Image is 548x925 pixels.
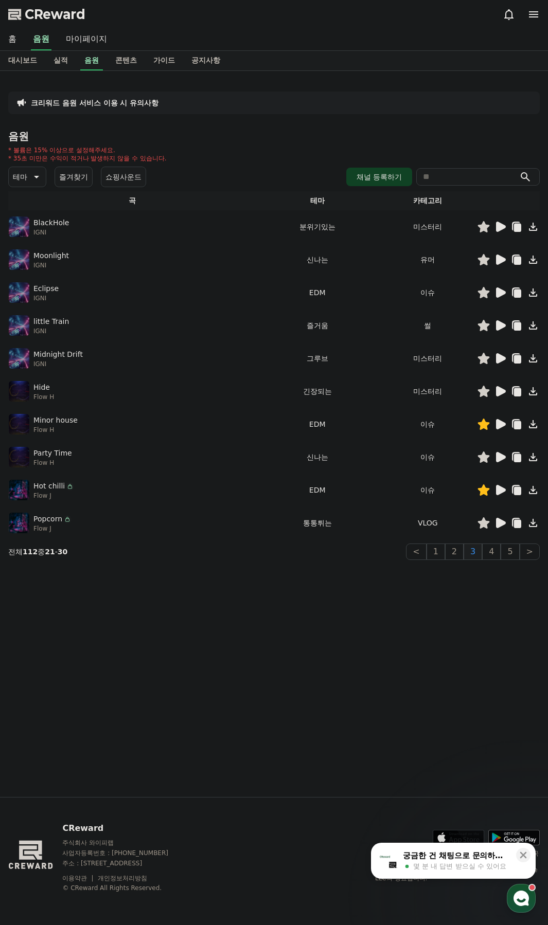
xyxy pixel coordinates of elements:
[520,543,540,560] button: >
[55,167,93,187] button: 즐겨찾기
[256,191,379,210] th: 테마
[33,524,72,533] p: Flow J
[9,381,29,402] img: music
[31,98,158,108] a: 크리워드 음원 서비스 이용 시 유의사항
[9,348,29,369] img: music
[33,492,74,500] p: Flow J
[62,822,188,835] p: CReward
[25,6,85,23] span: CReward
[9,447,29,467] img: music
[94,342,107,350] span: 대화
[33,349,83,360] p: Midnight Drift
[68,326,133,352] a: 대화
[45,51,76,70] a: 실적
[379,342,478,375] td: 미스터리
[445,543,464,560] button: 2
[256,506,379,539] td: 통통튀는
[58,29,115,50] a: 마이페이지
[33,481,65,492] p: Hot chilli
[33,217,69,228] p: BlackHole
[379,375,478,408] td: 미스터리
[159,341,171,350] span: 설정
[13,170,27,184] p: 테마
[379,276,478,309] td: 이슈
[256,474,379,506] td: EDM
[379,474,478,506] td: 이슈
[8,167,46,187] button: 테마
[3,326,68,352] a: 홈
[62,849,188,857] p: 사업자등록번호 : [PHONE_NUMBER]
[379,441,478,474] td: 이슈
[80,51,103,70] a: 음원
[482,543,501,560] button: 4
[256,441,379,474] td: 신나는
[379,191,478,210] th: 카테고리
[256,375,379,408] td: 긴장되는
[33,426,78,434] p: Flow H
[33,283,59,294] p: Eclipse
[33,459,72,467] p: Flow H
[98,875,147,882] a: 개인정보처리방침
[33,382,50,393] p: Hide
[256,276,379,309] td: EDM
[9,414,29,434] img: music
[8,6,85,23] a: CReward
[33,448,72,459] p: Party Time
[33,514,62,524] p: Popcorn
[8,131,540,142] h4: 음원
[33,250,69,261] p: Moonlight
[33,415,78,426] p: Minor house
[256,309,379,342] td: 즐거움
[107,51,145,70] a: 콘텐츠
[33,316,69,327] p: little Train
[256,210,379,243] td: 분위기있는
[32,341,39,350] span: 홈
[256,342,379,375] td: 그루브
[379,506,478,539] td: VLOG
[9,480,29,500] img: music
[8,146,167,154] p: * 볼륨은 15% 이상으로 설정해주세요.
[9,249,29,270] img: music
[427,543,445,560] button: 1
[133,326,198,352] a: 설정
[8,154,167,162] p: * 35초 미만은 수익이 적거나 발생하지 않을 수 있습니다.
[256,408,379,441] td: EDM
[8,191,256,210] th: 곡
[58,548,67,556] strong: 30
[9,282,29,303] img: music
[256,243,379,276] td: 신나는
[62,859,188,867] p: 주소 : [STREET_ADDRESS]
[101,167,146,187] button: 쇼핑사운드
[9,216,29,237] img: music
[33,261,69,269] p: IGNI
[33,228,69,237] p: IGNI
[31,29,51,50] a: 음원
[9,315,29,336] img: music
[45,548,55,556] strong: 21
[464,543,482,560] button: 3
[379,309,478,342] td: 썰
[33,393,54,401] p: Flow H
[379,210,478,243] td: 미스터리
[501,543,519,560] button: 5
[62,839,188,847] p: 주식회사 와이피랩
[33,327,69,335] p: IGNI
[8,547,67,557] p: 전체 중 -
[183,51,228,70] a: 공지사항
[406,543,426,560] button: <
[9,513,29,533] img: music
[145,51,183,70] a: 가이드
[33,294,59,302] p: IGNI
[62,884,188,892] p: © CReward All Rights Reserved.
[379,243,478,276] td: 유머
[33,360,83,368] p: IGNI
[62,875,95,882] a: 이용약관
[23,548,38,556] strong: 112
[346,168,412,186] button: 채널 등록하기
[379,408,478,441] td: 이슈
